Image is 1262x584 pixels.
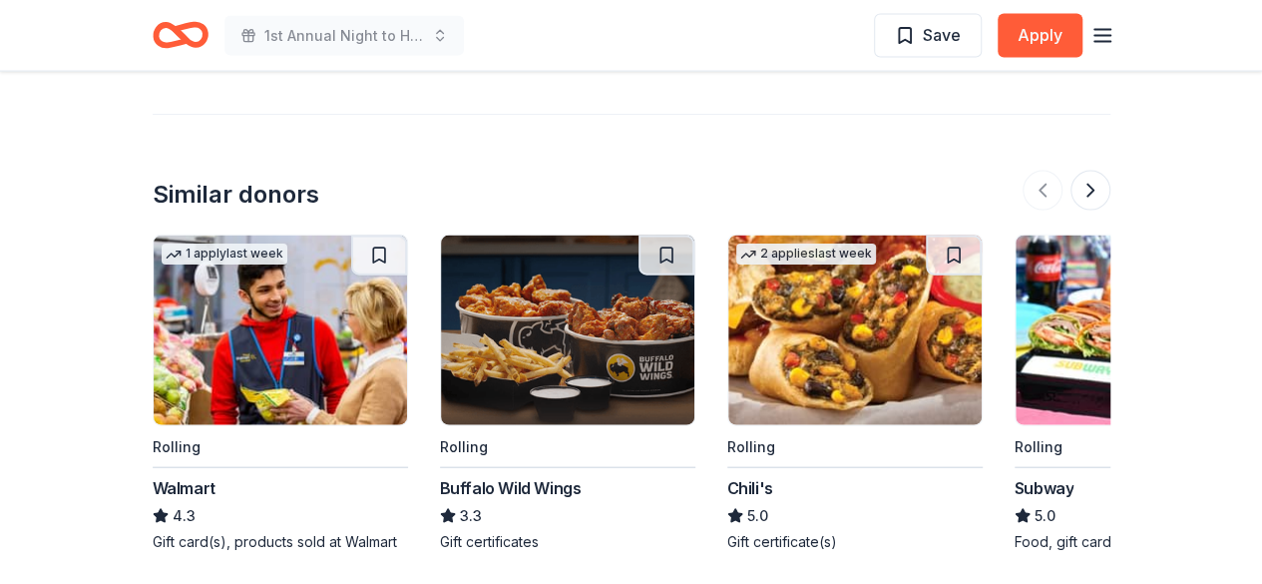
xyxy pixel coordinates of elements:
span: 3.3 [460,504,482,528]
a: Image for Walmart1 applylast weekRollingWalmart4.3Gift card(s), products sold at Walmart [153,235,408,552]
span: Save [923,22,961,48]
div: Gift card(s), products sold at Walmart [153,532,408,552]
img: Image for Walmart [154,236,407,425]
img: Image for Buffalo Wild Wings [441,236,694,425]
a: Home [153,12,209,59]
a: Image for Chili's2 applieslast weekRollingChili's5.0Gift certificate(s) [727,235,983,552]
div: Rolling [1015,435,1062,459]
a: Image for Buffalo Wild WingsRollingBuffalo Wild Wings3.3Gift certificates [440,235,695,552]
button: 1st Annual Night to Honor Gala [224,16,464,56]
div: Rolling [727,435,775,459]
span: 5.0 [1035,504,1055,528]
span: 5.0 [747,504,768,528]
div: Rolling [440,435,488,459]
div: Subway [1015,476,1074,500]
div: Rolling [153,435,201,459]
span: 4.3 [173,504,196,528]
div: Gift certificates [440,532,695,552]
div: 1 apply last week [162,244,287,265]
div: Walmart [153,476,215,500]
div: Buffalo Wild Wings [440,476,582,500]
div: Similar donors [153,179,319,211]
img: Image for Chili's [728,236,982,425]
div: Chili's [727,476,773,500]
span: 1st Annual Night to Honor Gala [264,24,424,48]
div: Gift certificate(s) [727,532,983,552]
button: Apply [998,14,1082,58]
button: Save [874,14,982,58]
div: 2 applies last week [736,244,876,265]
